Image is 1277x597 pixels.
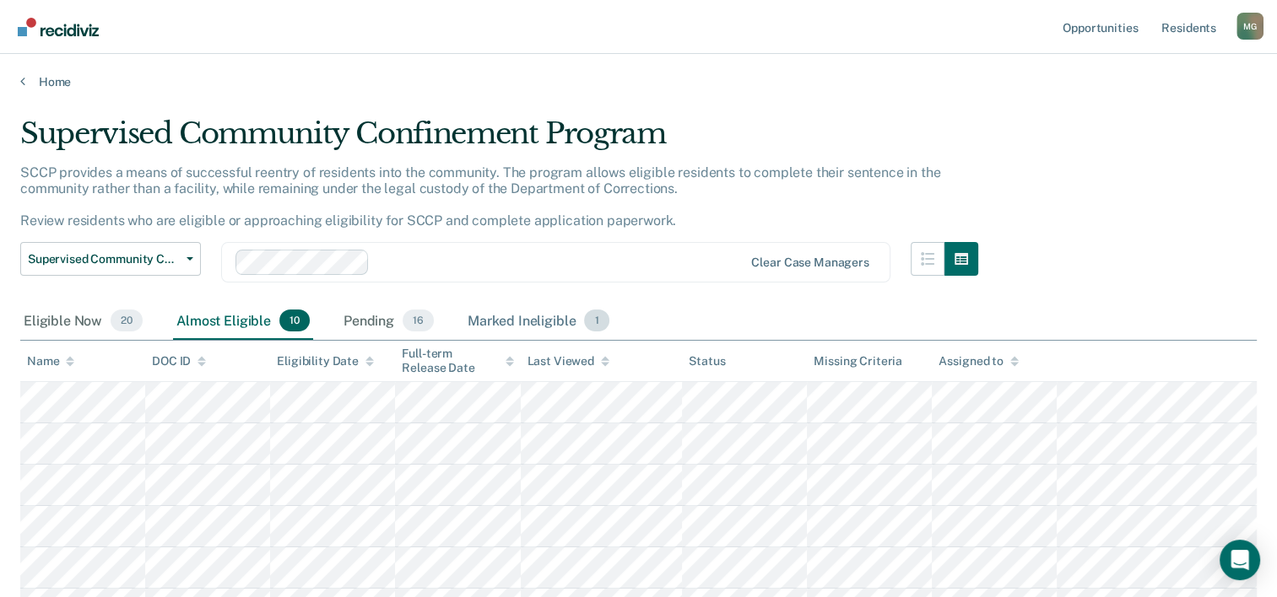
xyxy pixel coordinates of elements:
[20,116,978,164] div: Supervised Community Confinement Program
[277,354,374,368] div: Eligibility Date
[584,309,609,331] span: 1
[18,18,99,36] img: Recidiviz
[1220,540,1260,580] div: Open Intercom Messenger
[1236,13,1263,40] button: Profile dropdown button
[689,354,725,368] div: Status
[20,74,1257,89] a: Home
[20,164,940,229] p: SCCP provides a means of successful reentry of residents into the community. The program allows e...
[528,354,609,368] div: Last Viewed
[939,354,1018,368] div: Assigned to
[751,255,868,270] div: Clear case managers
[403,309,434,331] span: 16
[464,303,613,340] div: Marked Ineligible1
[20,242,201,276] button: Supervised Community Confinement Program
[402,347,513,375] div: Full-term Release Date
[173,303,313,340] div: Almost Eligible10
[152,354,206,368] div: DOC ID
[20,303,146,340] div: Eligible Now20
[814,354,902,368] div: Missing Criteria
[27,354,74,368] div: Name
[28,252,180,266] span: Supervised Community Confinement Program
[340,303,437,340] div: Pending16
[111,309,143,331] span: 20
[279,309,310,331] span: 10
[1236,13,1263,40] div: M G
